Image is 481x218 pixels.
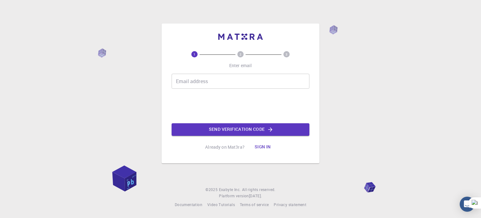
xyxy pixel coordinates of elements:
text: 3 [286,52,287,56]
div: Open Intercom Messenger [460,197,475,212]
text: 2 [240,52,241,56]
span: All rights reserved. [242,187,276,193]
text: 1 [194,52,195,56]
a: Video Tutorials [207,202,235,208]
span: Terms of service [240,202,269,207]
span: Privacy statement [274,202,306,207]
button: Send verification code [172,123,309,136]
a: Terms of service [240,202,269,208]
span: Video Tutorials [207,202,235,207]
a: Exabyte Inc. [219,187,241,193]
span: Documentation [175,202,202,207]
iframe: reCAPTCHA [193,94,288,118]
button: Sign in [250,141,276,153]
span: [DATE] . [249,193,262,198]
a: Privacy statement [274,202,306,208]
span: Exabyte Inc. [219,187,241,192]
span: © 2025 [205,187,219,193]
p: Already on Mat3ra? [205,144,245,150]
a: Documentation [175,202,202,208]
span: Platform version [219,193,249,199]
p: Enter email [229,62,252,69]
a: [DATE]. [249,193,262,199]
